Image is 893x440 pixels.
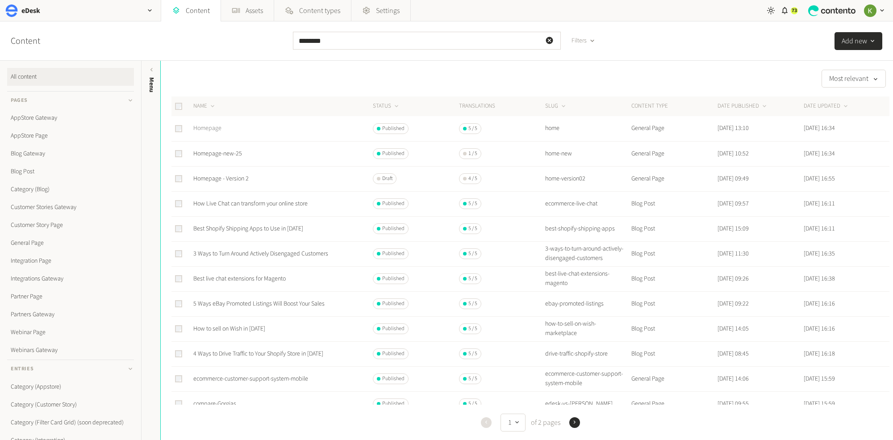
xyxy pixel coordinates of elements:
[545,216,631,241] td: best-shopify-shipping-apps
[468,375,477,383] span: 5 / 5
[7,198,134,216] a: Customer Stories Gateway
[468,225,477,233] span: 5 / 5
[5,4,18,17] img: eDesk
[382,250,405,258] span: Published
[804,349,835,358] time: [DATE] 16:18
[382,325,405,333] span: Published
[7,68,134,86] a: All content
[7,109,134,127] a: AppStore Gateway
[631,366,717,391] td: General Page
[631,116,717,141] td: General Page
[193,124,221,133] a: Homepage
[545,191,631,216] td: ecommerce-live-chat
[376,5,400,16] span: Settings
[804,199,835,208] time: [DATE] 16:11
[718,249,749,258] time: [DATE] 11:30
[468,325,477,333] span: 5 / 5
[501,413,526,431] button: 1
[382,200,405,208] span: Published
[382,375,405,383] span: Published
[193,149,242,158] a: Homepage-new-25
[468,250,477,258] span: 5 / 5
[7,288,134,306] a: Partner Page
[822,70,886,88] button: Most relevant
[7,323,134,341] a: Webinar Page
[718,224,749,233] time: [DATE] 15:09
[468,350,477,358] span: 5 / 5
[468,275,477,283] span: 5 / 5
[529,417,560,427] span: of 2 pages
[545,366,631,391] td: ecommerce-customer-support-system-mobile
[718,274,749,283] time: [DATE] 09:26
[7,127,134,145] a: AppStore Page
[11,34,61,48] h2: Content
[7,180,134,198] a: Category (Blog)
[804,102,849,111] button: DATE UPDATED
[718,324,749,333] time: [DATE] 14:05
[7,341,134,359] a: Webinars Gateway
[382,225,405,233] span: Published
[572,36,587,46] span: Filters
[631,316,717,341] td: Blog Post
[193,349,323,358] a: 4 Ways to Drive Traffic to Your Shopify Store in [DATE]
[545,266,631,291] td: best-live-chat-extensions-magento
[7,378,134,396] a: Category (Appstore)
[804,149,835,158] time: [DATE] 16:34
[631,216,717,241] td: Blog Post
[631,241,717,266] td: Blog Post
[382,175,392,183] span: Draft
[718,349,749,358] time: [DATE] 08:45
[193,224,303,233] a: Best Shopify Shipping Apps to Use in [DATE]
[545,102,567,111] button: SLUG
[804,174,835,183] time: [DATE] 16:55
[545,241,631,266] td: 3-ways-to-turn-around-actively-disengaged-customers
[7,252,134,270] a: Integration Page
[468,125,477,133] span: 5 / 5
[804,399,835,408] time: [DATE] 15:59
[7,145,134,163] a: Blog Gateway
[468,175,477,183] span: 4 / 5
[631,166,717,191] td: General Page
[7,163,134,180] a: Blog Post
[468,400,477,408] span: 5 / 5
[718,124,749,133] time: [DATE] 13:10
[718,199,749,208] time: [DATE] 09:57
[545,291,631,316] td: ebay-promoted-listings
[631,291,717,316] td: Blog Post
[468,200,477,208] span: 5 / 5
[545,166,631,191] td: home-version02
[299,5,340,16] span: Content types
[193,199,308,208] a: How Live Chat can transform your online store
[468,150,477,158] span: 1 / 5
[631,96,717,116] th: CONTENT TYPE
[631,391,717,416] td: General Page
[718,399,749,408] time: [DATE] 09:55
[804,299,835,308] time: [DATE] 16:16
[193,102,216,111] button: NAME
[718,374,749,383] time: [DATE] 14:06
[193,274,286,283] a: Best live chat extensions for Magento
[382,350,405,358] span: Published
[545,141,631,166] td: home-new
[468,300,477,308] span: 5 / 5
[718,299,749,308] time: [DATE] 09:22
[718,149,749,158] time: [DATE] 10:52
[792,7,797,15] span: 73
[382,150,405,158] span: Published
[7,234,134,252] a: General Page
[7,270,134,288] a: Integrations Gateway
[804,224,835,233] time: [DATE] 16:11
[804,249,835,258] time: [DATE] 16:35
[631,341,717,366] td: Blog Post
[545,316,631,341] td: how-to-sell-on-wish-marketplace
[7,216,134,234] a: Customer Story Page
[382,125,405,133] span: Published
[835,32,882,50] button: Add new
[193,174,249,183] a: Homepage - Version 2
[631,141,717,166] td: General Page
[382,275,405,283] span: Published
[804,124,835,133] time: [DATE] 16:34
[382,300,405,308] span: Published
